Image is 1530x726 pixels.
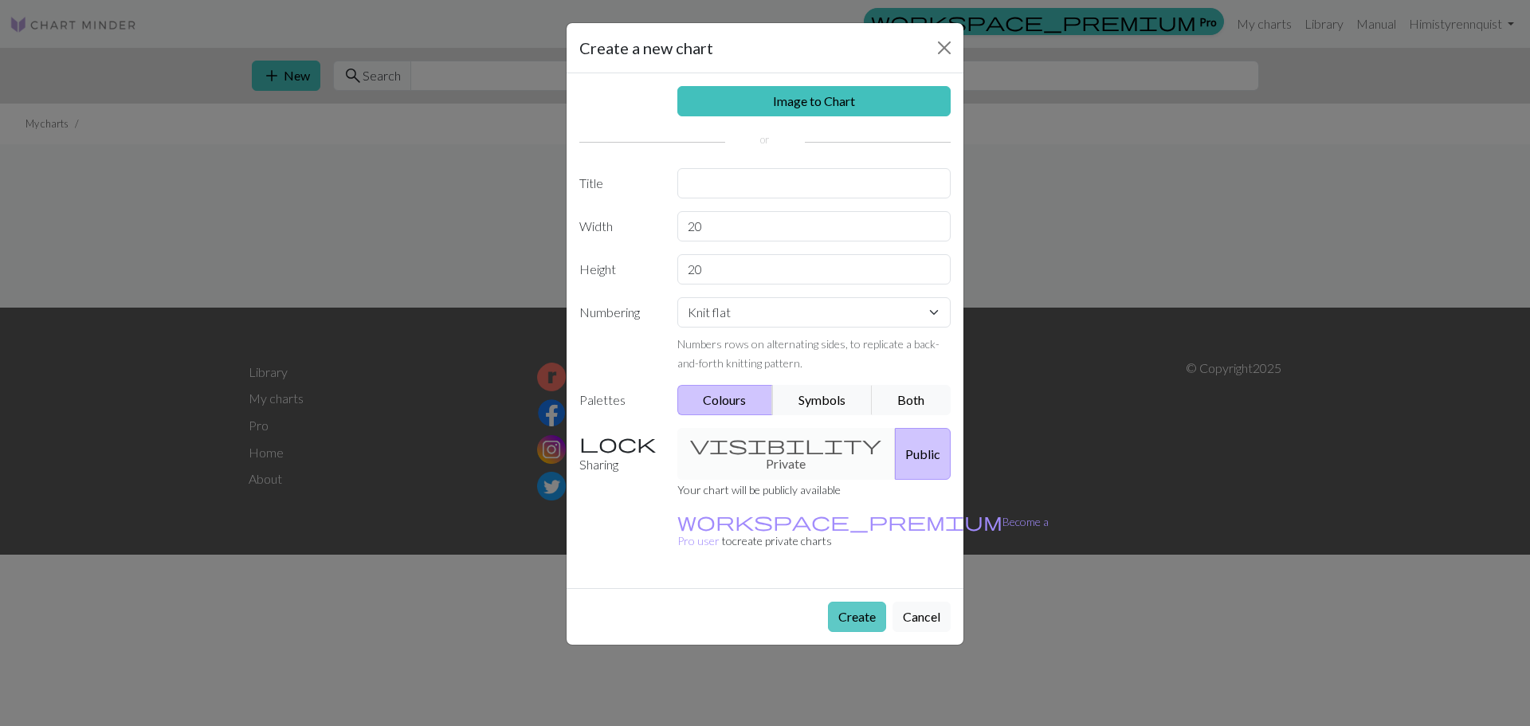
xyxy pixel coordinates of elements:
a: Become a Pro user [677,515,1049,547]
label: Numbering [570,297,668,372]
button: Create [828,602,886,632]
button: Both [872,385,951,415]
small: Your chart will be publicly available [677,483,841,496]
button: Close [932,35,957,61]
button: Cancel [892,602,951,632]
a: Image to Chart [677,86,951,116]
button: Public [895,428,951,480]
small: to create private charts [677,515,1049,547]
small: Numbers rows on alternating sides, to replicate a back-and-forth knitting pattern. [677,337,940,370]
span: workspace_premium [677,510,1002,532]
label: Height [570,254,668,285]
button: Colours [677,385,774,415]
h5: Create a new chart [579,36,713,60]
label: Sharing [570,428,668,480]
label: Width [570,211,668,241]
label: Palettes [570,385,668,415]
label: Title [570,168,668,198]
button: Symbols [772,385,873,415]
